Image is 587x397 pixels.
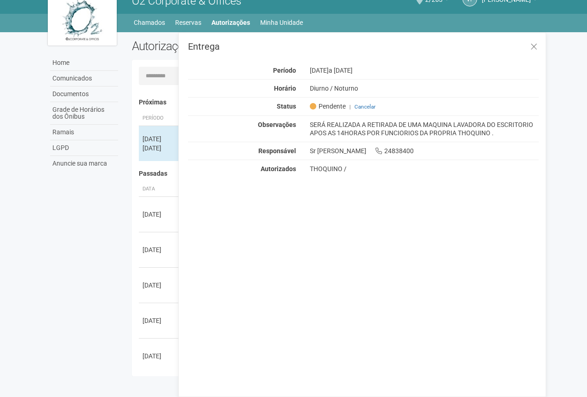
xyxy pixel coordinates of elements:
[277,103,296,110] strong: Status
[50,86,118,102] a: Documentos
[273,67,296,74] strong: Período
[139,170,533,177] h4: Passadas
[274,85,296,92] strong: Horário
[139,182,180,197] th: Data
[142,144,177,153] div: [DATE]
[132,39,329,53] h2: Autorizações
[50,102,118,125] a: Grade de Horários dos Ônibus
[349,104,351,110] span: |
[258,147,296,155] strong: Responsável
[50,140,118,156] a: LGPD
[303,121,546,137] div: SERÁ REALIZADA A RETIRADA DE UMA MAQUINA LAVADORA DO ESCRITORIO APOS AS 14HORAS POR FUNCIORIOS DA...
[310,102,346,110] span: Pendente
[139,111,180,126] th: Período
[261,165,296,173] strong: Autorizados
[142,316,177,325] div: [DATE]
[188,42,539,51] h3: Entrega
[303,147,546,155] div: Sr [PERSON_NAME] 24838400
[134,16,165,29] a: Chamados
[329,67,353,74] span: a [DATE]
[142,351,177,361] div: [DATE]
[50,156,118,171] a: Anuncie sua marca
[142,210,177,219] div: [DATE]
[139,99,533,106] h4: Próximas
[310,165,539,173] div: THOQUINO /
[260,16,303,29] a: Minha Unidade
[175,16,201,29] a: Reservas
[50,55,118,71] a: Home
[142,134,177,144] div: [DATE]
[303,66,546,75] div: [DATE]
[354,104,376,110] a: Cancelar
[50,125,118,140] a: Ramais
[142,281,177,290] div: [DATE]
[142,245,177,254] div: [DATE]
[303,84,546,92] div: Diurno / Noturno
[211,16,250,29] a: Autorizações
[258,121,296,128] strong: Observações
[50,71,118,86] a: Comunicados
